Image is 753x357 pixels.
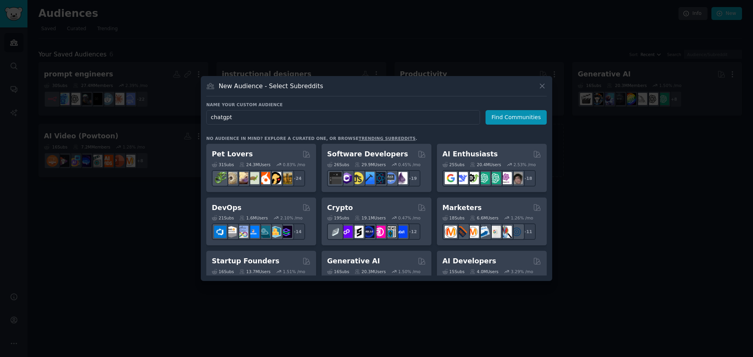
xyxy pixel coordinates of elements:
div: 1.6M Users [239,215,268,221]
div: 16 Sub s [327,269,349,274]
button: Find Communities [486,110,547,125]
div: 13.7M Users [239,269,270,274]
img: turtle [247,172,259,184]
img: azuredevops [214,226,226,238]
img: Docker_DevOps [236,226,248,238]
div: 15 Sub s [442,269,464,274]
div: 24.3M Users [239,162,270,167]
div: 21 Sub s [212,215,234,221]
img: ethfinance [329,226,342,238]
div: 1.26 % /mo [511,215,533,221]
img: web3 [362,226,375,238]
img: DevOpsLinks [247,226,259,238]
img: chatgpt_prompts_ [489,172,501,184]
div: 20.4M Users [470,162,501,167]
img: reactnative [373,172,386,184]
img: learnjavascript [351,172,364,184]
img: AskComputerScience [384,172,397,184]
img: herpetology [214,172,226,184]
img: content_marketing [445,226,457,238]
div: 19 Sub s [327,215,349,221]
h2: DevOps [212,203,242,213]
div: 2.10 % /mo [280,215,303,221]
a: trending subreddits [358,136,415,141]
img: CryptoNews [384,226,397,238]
img: chatgpt_promptDesign [478,172,490,184]
img: AItoolsCatalog [467,172,479,184]
div: 18 Sub s [442,215,464,221]
div: + 14 [289,223,305,240]
h2: AI Enthusiasts [442,149,498,159]
img: Emailmarketing [478,226,490,238]
h3: New Audience - Select Subreddits [219,82,323,90]
div: 6.6M Users [470,215,498,221]
img: PlatformEngineers [280,226,292,238]
h3: Name your custom audience [206,102,547,107]
div: + 18 [519,170,536,187]
div: 19.1M Users [355,215,386,221]
img: iOSProgramming [362,172,375,184]
div: + 11 [519,223,536,240]
div: 0.83 % /mo [283,162,305,167]
img: MarketingResearch [500,226,512,238]
img: leopardgeckos [236,172,248,184]
h2: Generative AI [327,256,380,266]
img: googleads [489,226,501,238]
div: 4.0M Users [470,269,498,274]
div: 31 Sub s [212,162,234,167]
img: OnlineMarketing [511,226,523,238]
h2: Crypto [327,203,353,213]
img: defi_ [395,226,407,238]
img: defiblockchain [373,226,386,238]
img: 0xPolygon [340,226,353,238]
img: bigseo [456,226,468,238]
img: aws_cdk [269,226,281,238]
img: cockatiel [258,172,270,184]
h2: Startup Founders [212,256,279,266]
div: 20.3M Users [355,269,386,274]
img: ArtificalIntelligence [511,172,523,184]
img: GoogleGeminiAI [445,172,457,184]
div: + 12 [404,223,420,240]
div: 0.47 % /mo [398,215,420,221]
div: 0.45 % /mo [398,162,420,167]
div: 29.9M Users [355,162,386,167]
div: 2.53 % /mo [513,162,536,167]
div: No audience in mind? Explore a curated one, or browse . [206,136,417,141]
img: dogbreed [280,172,292,184]
div: 25 Sub s [442,162,464,167]
div: + 24 [289,170,305,187]
h2: AI Developers [442,256,496,266]
img: PetAdvice [269,172,281,184]
img: ethstaker [351,226,364,238]
div: 3.29 % /mo [511,269,533,274]
input: Pick a short name, like "Digital Marketers" or "Movie-Goers" [206,110,480,125]
div: 1.50 % /mo [398,269,420,274]
div: 16 Sub s [212,269,234,274]
h2: Software Developers [327,149,408,159]
img: AWS_Certified_Experts [225,226,237,238]
img: platformengineering [258,226,270,238]
img: AskMarketing [467,226,479,238]
img: DeepSeek [456,172,468,184]
h2: Pet Lovers [212,149,253,159]
img: ballpython [225,172,237,184]
img: elixir [395,172,407,184]
img: software [329,172,342,184]
div: 26 Sub s [327,162,349,167]
img: OpenAIDev [500,172,512,184]
div: 1.51 % /mo [283,269,305,274]
h2: Marketers [442,203,482,213]
div: + 19 [404,170,420,187]
img: csharp [340,172,353,184]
